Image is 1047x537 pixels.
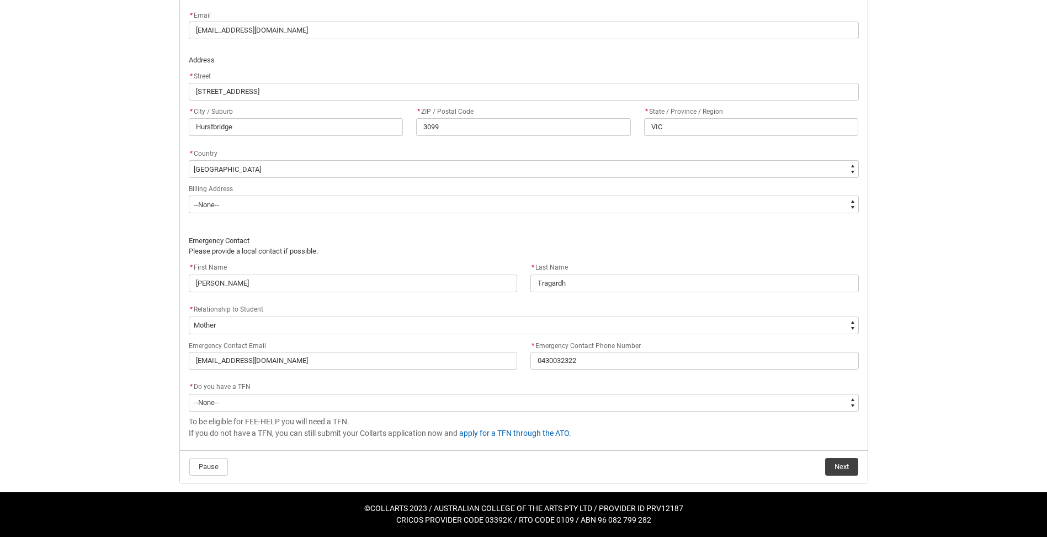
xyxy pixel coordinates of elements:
span: State / Province / Region [644,108,723,115]
abbr: required [532,264,534,271]
span: Billing Address [189,185,233,193]
span: Do you have a TFN [194,383,251,391]
span: First Name [189,264,227,271]
input: you@example.com [189,22,859,39]
button: Pause [189,458,228,476]
abbr: required [645,108,648,115]
abbr: required [190,306,193,313]
label: Emergency Contact Phone Number [530,339,645,351]
span: If you do not have a TFN, you can still submit your Collarts application now and [189,429,458,438]
span: Country [194,150,217,157]
abbr: required [190,264,193,271]
abbr: required [417,108,420,115]
span: City / Suburb [189,108,233,115]
abbr: required [190,72,193,80]
abbr: required [190,150,193,157]
span: To be eligible for FEE-HELP you will need a TFN. [189,417,349,426]
span: Street [189,72,211,80]
label: Email [189,8,215,20]
input: you@example.com [189,352,517,370]
span: Last Name [530,264,568,271]
abbr: required [190,108,193,115]
p: Emergency Contact [189,235,859,246]
abbr: required [190,12,193,19]
button: Next [825,458,858,476]
abbr: required [190,383,193,391]
abbr: required [532,342,534,350]
p: Address [189,55,859,66]
label: Emergency Contact Email [189,339,270,351]
p: Please provide a local contact if possible. [189,246,859,257]
span: ZIP / Postal Code [416,108,474,115]
span: Relationship to Student [194,306,263,313]
a: apply for a TFN through the ATO. [459,429,571,438]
